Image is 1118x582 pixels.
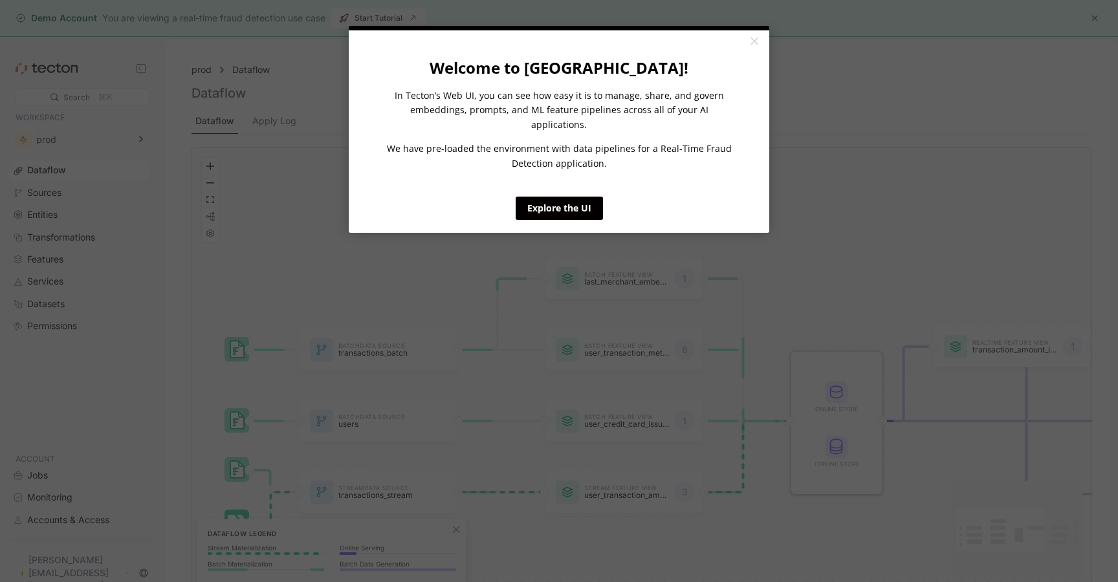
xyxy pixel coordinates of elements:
strong: Welcome to [GEOGRAPHIC_DATA]! [430,57,688,78]
p: We have pre-loaded the environment with data pipelines for a Real-Time Fraud Detection application. [384,142,734,171]
a: Explore the UI [516,197,603,220]
a: Close modal [743,30,765,54]
p: In Tecton’s Web UI, you can see how easy it is to manage, share, and govern embeddings, prompts, ... [384,89,734,132]
div: current step [349,26,769,30]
